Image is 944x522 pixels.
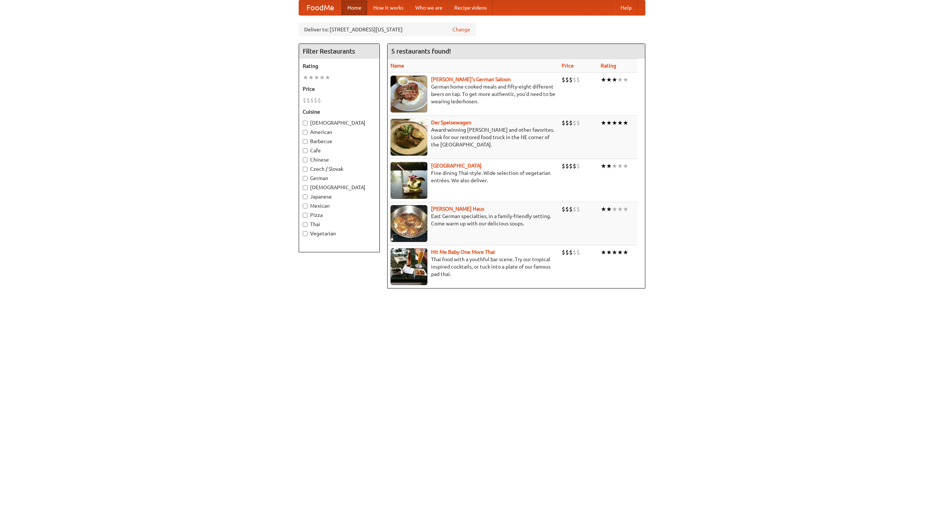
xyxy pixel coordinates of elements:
li: ★ [606,162,612,170]
img: babythai.jpg [391,248,427,285]
p: Award-winning [PERSON_NAME] and other favorites. Look for our restored food truck in the NE corne... [391,126,556,148]
p: Thai food with a youthful bar scene. Try our tropical inspired cocktails, or tuck into a plate of... [391,256,556,278]
li: $ [306,96,310,104]
input: American [303,130,308,135]
a: FoodMe [299,0,341,15]
li: ★ [617,162,623,170]
input: German [303,176,308,181]
li: $ [573,248,576,256]
li: ★ [617,76,623,84]
input: Thai [303,222,308,227]
label: Mexican [303,202,376,210]
li: $ [576,162,580,170]
a: Hit Me Baby One More Thai [431,249,495,255]
a: Recipe videos [448,0,493,15]
li: $ [317,96,321,104]
li: ★ [612,248,617,256]
li: $ [573,205,576,213]
ng-pluralize: 5 restaurants found! [391,48,451,55]
li: $ [310,96,314,104]
a: Price [562,63,574,69]
li: $ [576,205,580,213]
img: speisewagen.jpg [391,119,427,156]
label: Barbecue [303,138,376,145]
div: Deliver to: [STREET_ADDRESS][US_STATE] [299,23,476,36]
li: ★ [612,76,617,84]
li: $ [565,248,569,256]
img: kohlhaus.jpg [391,205,427,242]
li: $ [573,162,576,170]
li: ★ [601,205,606,213]
p: Fine dining Thai-style. Wide selection of vegetarian entrées. We also deliver. [391,169,556,184]
li: ★ [623,248,628,256]
li: $ [573,76,576,84]
input: Mexican [303,204,308,208]
input: Japanese [303,194,308,199]
li: ★ [612,162,617,170]
input: Czech / Slovak [303,167,308,172]
li: ★ [308,73,314,82]
label: American [303,128,376,136]
a: Der Speisewagen [431,120,471,125]
li: $ [576,76,580,84]
h4: Filter Restaurants [299,44,379,59]
li: ★ [601,119,606,127]
li: ★ [612,205,617,213]
li: $ [576,119,580,127]
a: [PERSON_NAME] Haus [431,206,484,212]
input: Pizza [303,213,308,218]
li: ★ [617,248,623,256]
input: Barbecue [303,139,308,144]
li: ★ [325,73,330,82]
li: ★ [319,73,325,82]
input: Chinese [303,158,308,162]
li: ★ [606,76,612,84]
a: [GEOGRAPHIC_DATA] [431,163,482,169]
li: ★ [623,162,628,170]
li: $ [562,162,565,170]
input: Vegetarian [303,231,308,236]
li: ★ [601,76,606,84]
a: Name [391,63,404,69]
li: $ [562,248,565,256]
li: $ [562,119,565,127]
a: Change [452,26,470,33]
li: $ [565,205,569,213]
li: $ [569,205,573,213]
li: $ [565,162,569,170]
li: $ [569,162,573,170]
a: Who we are [409,0,448,15]
li: $ [562,76,565,84]
img: satay.jpg [391,162,427,199]
li: ★ [623,76,628,84]
label: German [303,174,376,182]
label: Vegetarian [303,230,376,237]
li: $ [565,119,569,127]
li: ★ [623,119,628,127]
a: How it works [367,0,409,15]
h5: Price [303,85,376,93]
img: esthers.jpg [391,76,427,113]
a: Rating [601,63,616,69]
input: Cafe [303,148,308,153]
li: $ [314,96,317,104]
p: German home-cooked meals and fifty-eight different beers on tap. To get more authentic, you'd nee... [391,83,556,105]
li: ★ [601,162,606,170]
label: Japanese [303,193,376,200]
li: ★ [601,248,606,256]
input: [DEMOGRAPHIC_DATA] [303,121,308,125]
a: [PERSON_NAME]'s German Saloon [431,76,511,82]
li: ★ [617,119,623,127]
li: $ [562,205,565,213]
li: $ [569,119,573,127]
li: ★ [623,205,628,213]
li: ★ [606,119,612,127]
li: $ [576,248,580,256]
label: Chinese [303,156,376,163]
p: East German specialties, in a family-friendly setting. Come warm up with our delicious soups. [391,212,556,227]
label: Cafe [303,147,376,154]
li: $ [569,76,573,84]
li: ★ [606,205,612,213]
